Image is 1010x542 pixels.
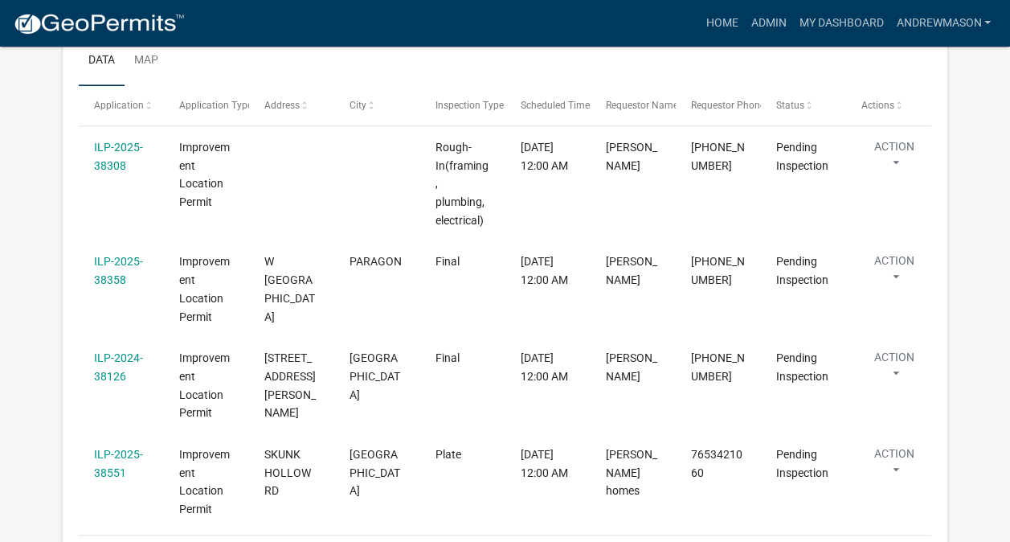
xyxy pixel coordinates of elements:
[435,100,503,111] span: Inspection Type
[861,253,927,293] button: Action
[179,448,230,515] span: Improvement Location Permit
[889,8,997,39] a: AndrewMason
[179,255,230,322] span: Improvement Location Permit
[264,100,300,111] span: Address
[776,255,828,286] span: Pending Inspection
[861,138,927,179] button: Action
[761,86,846,125] datatable-header-cell: Status
[606,141,657,172] span: Denise Brown
[699,8,744,39] a: Home
[861,100,894,111] span: Actions
[264,448,311,498] span: SKUNK HOLLOW RD
[606,100,678,111] span: Requestor Name
[505,86,590,125] datatable-header-cell: Scheduled Time
[606,255,657,286] span: Thomas Bell
[590,86,675,125] datatable-header-cell: Requestor Name
[94,255,143,286] a: ILP-2025-38358
[846,86,931,125] datatable-header-cell: Actions
[776,351,828,383] span: Pending Inspection
[179,141,230,208] span: Improvement Location Permit
[776,141,828,172] span: Pending Inspection
[435,448,460,461] span: Plate
[264,255,315,322] span: W BASELINE RD
[435,141,488,227] span: Rough-In(framing, plumbing,electrical)
[350,255,402,268] span: PARAGON
[776,448,828,479] span: Pending Inspection
[691,351,745,383] span: 765-342-1060
[521,351,568,383] span: 09/22/2025, 12:00 AM
[691,448,742,479] span: 7653421060
[350,100,366,111] span: City
[94,100,144,111] span: Application
[179,100,252,111] span: Application Type
[861,446,927,486] button: Action
[79,35,125,87] a: Data
[776,100,804,111] span: Status
[606,351,657,383] span: George Walls
[179,351,230,419] span: Improvement Location Permit
[264,351,316,419] span: 3860 BALLINGER RD
[435,255,459,268] span: Final
[521,141,568,172] span: 09/22/2025, 12:00 AM
[249,86,334,125] datatable-header-cell: Address
[521,100,590,111] span: Scheduled Time
[435,351,459,364] span: Final
[861,349,927,389] button: Action
[419,86,505,125] datatable-header-cell: Inspection Type
[691,255,745,286] span: 765-342-1060
[521,255,568,286] span: 09/22/2025, 12:00 AM
[676,86,761,125] datatable-header-cell: Requestor Phone
[125,35,168,87] a: Map
[606,448,657,498] span: mcneil homes
[350,351,400,401] span: MARTINSVILLE
[334,86,419,125] datatable-header-cell: City
[94,448,143,479] a: ILP-2025-38551
[792,8,889,39] a: My Dashboard
[691,141,745,172] span: 812-343-1756
[164,86,249,125] datatable-header-cell: Application Type
[94,141,143,172] a: ILP-2025-38308
[79,86,164,125] datatable-header-cell: Application
[691,100,765,111] span: Requestor Phone
[744,8,792,39] a: Admin
[94,351,143,383] a: ILP-2024-38126
[350,448,400,498] span: MARTINSVILLE
[521,448,568,479] span: 09/22/2025, 12:00 AM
